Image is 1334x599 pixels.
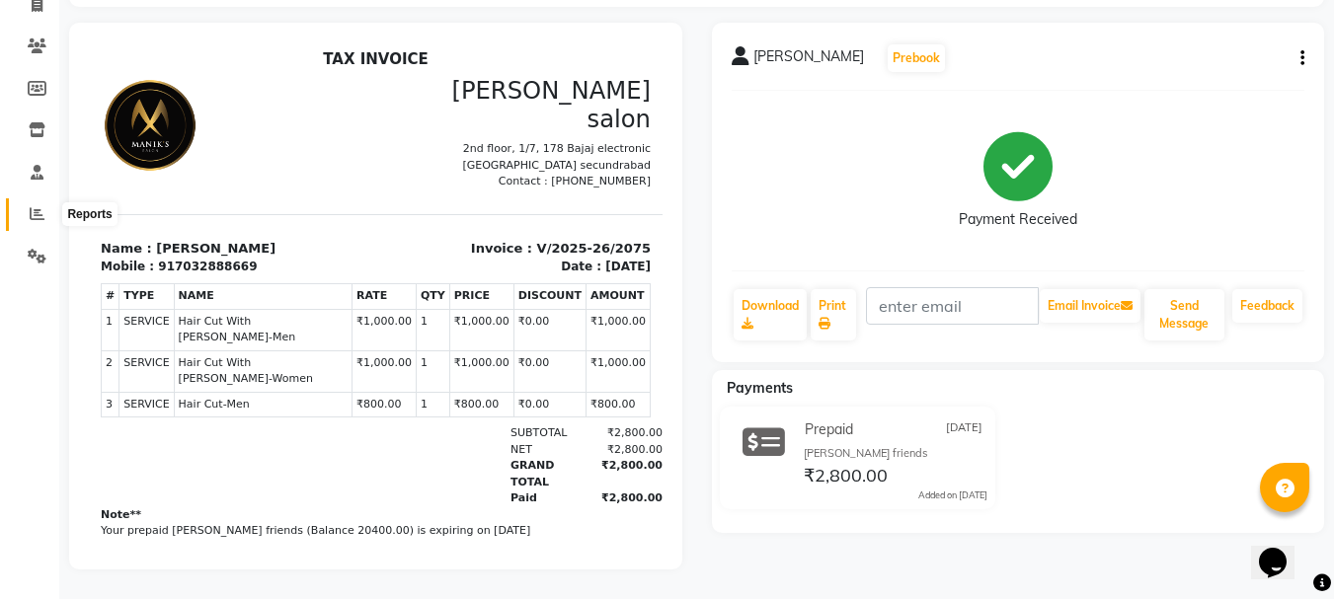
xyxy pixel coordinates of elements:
[360,242,425,267] th: PRICE
[727,379,793,397] span: Payments
[69,215,168,233] div: 917032888669
[62,202,117,226] div: Reports
[1232,289,1302,323] a: Feedback
[12,8,562,26] h2: TAX INVOICE
[327,266,360,308] td: 1
[299,131,563,148] p: Contact : [PHONE_NUMBER]
[498,242,562,267] th: AMOUNT
[410,448,492,465] div: Paid
[31,308,85,349] td: SERVICE
[946,419,982,440] span: [DATE]
[425,266,497,308] td: ₹0.00
[516,215,562,233] div: [DATE]
[410,415,492,448] div: GRAND TOTAL
[327,349,360,375] td: 1
[492,415,574,448] div: ₹2,800.00
[1144,289,1224,340] button: Send Message
[327,242,360,267] th: QTY
[12,481,562,497] p: Your prepaid [PERSON_NAME] friends (Balance 20400.00) is expiring on [DATE]
[492,383,574,400] div: ₹2,800.00
[734,289,807,340] a: Download
[959,209,1077,230] div: Payment Received
[410,383,492,400] div: SUBTOTAL
[264,349,328,375] td: ₹800.00
[1251,520,1314,579] iframe: chat widget
[498,266,562,308] td: ₹1,000.00
[492,400,574,416] div: ₹2,800.00
[299,34,563,91] h3: [PERSON_NAME] salon
[299,99,563,131] p: 2nd floor, 1/7, 178 Bajaj electronic [GEOGRAPHIC_DATA] secundrabad
[498,349,562,375] td: ₹800.00
[804,464,888,491] span: ₹2,800.00
[264,308,328,349] td: ₹1,000.00
[13,266,31,308] td: 1
[498,308,562,349] td: ₹1,000.00
[492,448,574,465] div: ₹2,800.00
[31,242,85,267] th: TYPE
[1040,289,1140,323] button: Email Invoice
[327,308,360,349] td: 1
[425,308,497,349] td: ₹0.00
[360,308,425,349] td: ₹1,000.00
[13,242,31,267] th: #
[299,196,563,216] p: Invoice : V/2025-26/2075
[410,400,492,416] div: NET
[12,215,65,233] div: Mobile :
[13,308,31,349] td: 2
[90,354,259,371] span: Hair Cut-Men
[888,44,945,72] button: Prebook
[811,289,856,340] a: Print
[90,271,259,304] span: Hair Cut With [PERSON_NAME]-Men
[360,349,425,375] td: ₹800.00
[866,287,1039,325] input: enter email
[90,313,259,345] span: Hair Cut With [PERSON_NAME]-Women
[804,445,987,462] div: [PERSON_NAME] friends
[13,349,31,375] td: 3
[31,349,85,375] td: SERVICE
[360,266,425,308] td: ₹1,000.00
[12,196,275,216] p: Name : [PERSON_NAME]
[472,215,512,233] div: Date :
[425,242,497,267] th: DISCOUNT
[918,488,987,502] div: Added on [DATE]
[753,46,864,74] span: [PERSON_NAME]
[85,242,263,267] th: NAME
[264,242,328,267] th: RATE
[264,266,328,308] td: ₹1,000.00
[425,349,497,375] td: ₹0.00
[31,266,85,308] td: SERVICE
[805,419,853,440] span: Prepaid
